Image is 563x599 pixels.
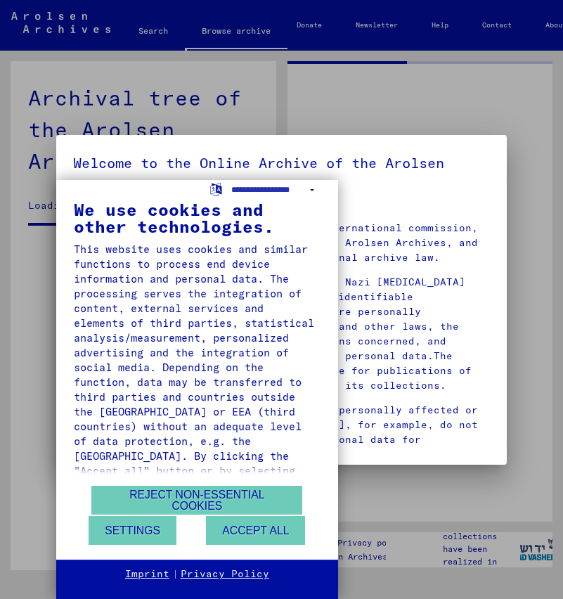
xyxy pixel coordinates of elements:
button: Settings [89,516,176,545]
div: We use cookies and other technologies. [74,201,321,235]
div: This website uses cookies and similar functions to process end device information and personal da... [74,242,321,567]
button: Accept all [206,516,305,545]
button: Reject non-essential cookies [91,486,302,515]
a: Privacy Policy [181,567,269,581]
a: Imprint [125,567,169,581]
